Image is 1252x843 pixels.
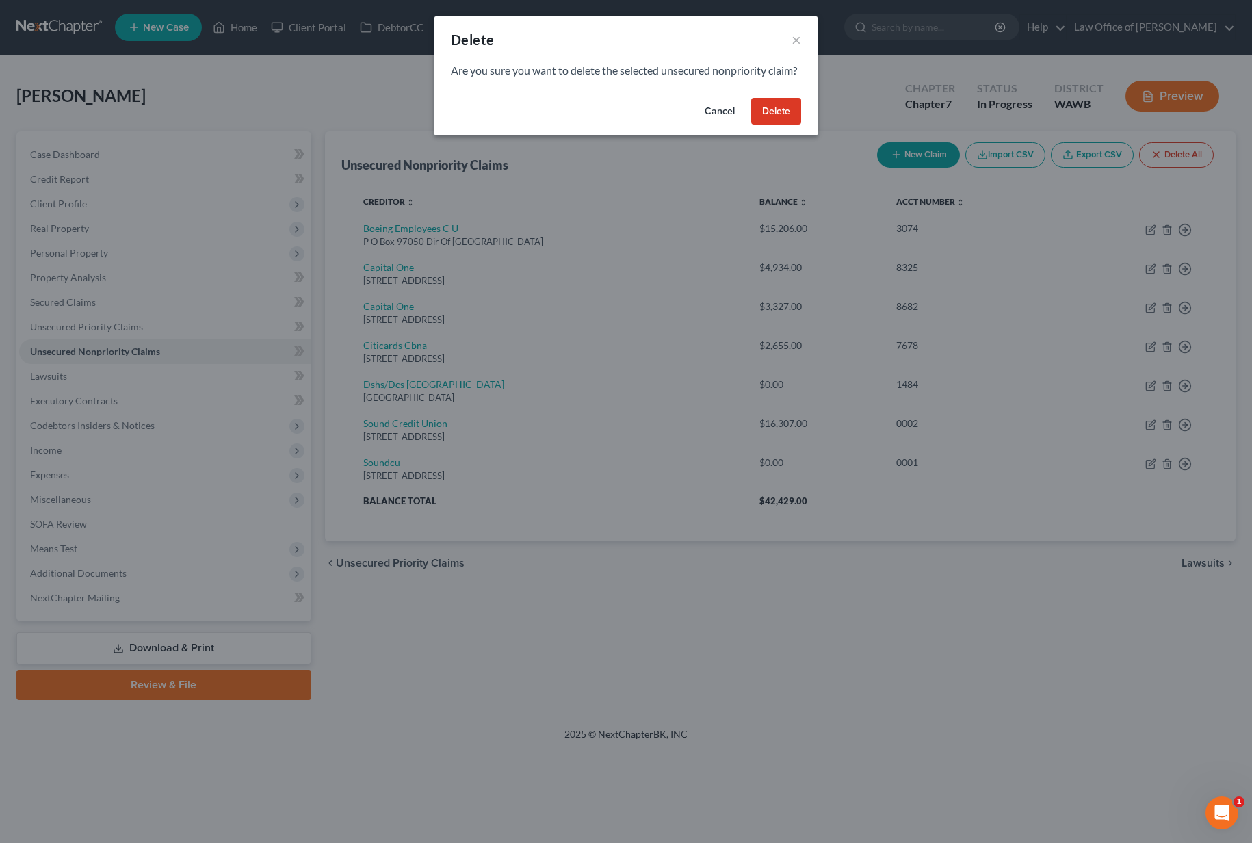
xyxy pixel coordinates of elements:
span: 1 [1234,796,1244,807]
p: Are you sure you want to delete the selected unsecured nonpriority claim? [451,63,801,79]
iframe: Intercom live chat [1205,796,1238,829]
button: × [792,31,801,48]
div: Delete [451,30,494,49]
button: Cancel [694,98,746,125]
button: Delete [751,98,801,125]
